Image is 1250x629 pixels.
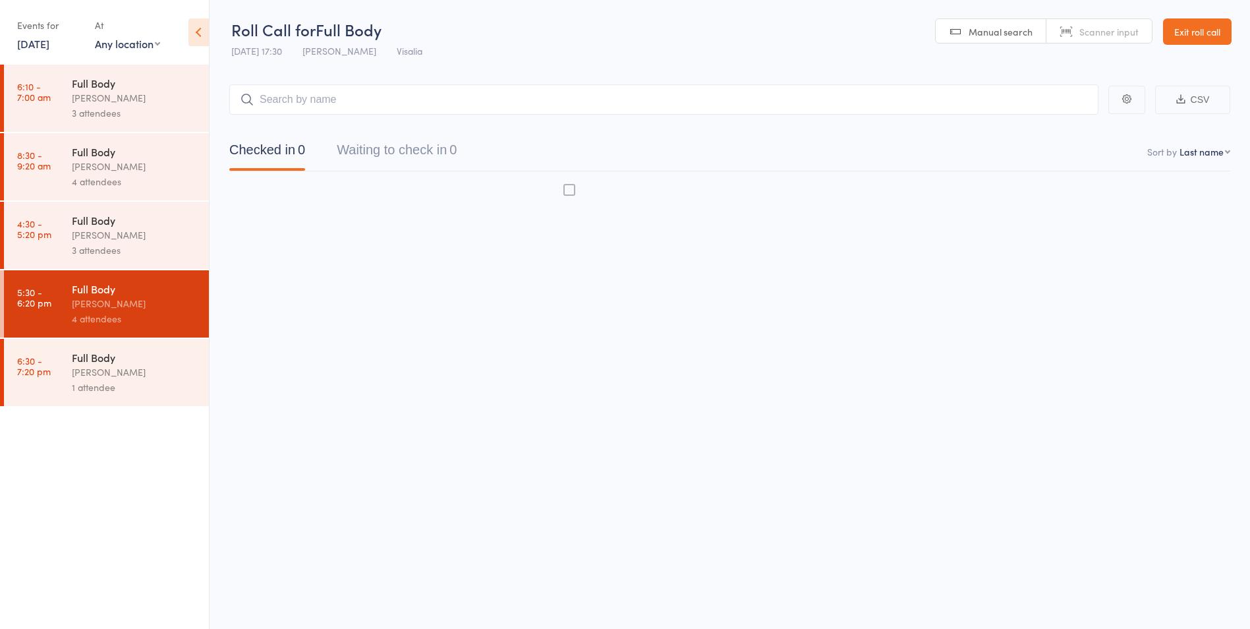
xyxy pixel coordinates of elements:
a: [DATE] [17,36,49,51]
div: Last name [1179,145,1224,158]
time: 6:10 - 7:00 am [17,81,51,102]
a: 6:10 -7:00 amFull Body[PERSON_NAME]3 attendees [4,65,209,132]
div: 3 attendees [72,105,198,121]
div: [PERSON_NAME] [72,365,198,380]
label: Sort by [1147,145,1177,158]
button: CSV [1155,86,1230,114]
div: 0 [449,142,457,157]
div: 4 attendees [72,311,198,326]
time: 6:30 - 7:20 pm [17,355,51,376]
div: [PERSON_NAME] [72,227,198,243]
span: [PERSON_NAME] [302,44,376,57]
span: Roll Call for [231,18,316,40]
span: Manual search [969,25,1033,38]
div: [PERSON_NAME] [72,296,198,311]
div: Full Body [72,213,198,227]
span: Visalia [397,44,422,57]
div: Full Body [72,282,198,296]
div: 0 [298,142,305,157]
div: Full Body [72,144,198,159]
div: Full Body [72,350,198,365]
div: [PERSON_NAME] [72,159,198,174]
time: 5:30 - 6:20 pm [17,287,51,308]
a: 4:30 -5:20 pmFull Body[PERSON_NAME]3 attendees [4,202,209,269]
span: [DATE] 17:30 [231,44,282,57]
a: Exit roll call [1163,18,1232,45]
a: 8:30 -9:20 amFull Body[PERSON_NAME]4 attendees [4,133,209,200]
a: 6:30 -7:20 pmFull Body[PERSON_NAME]1 attendee [4,339,209,406]
div: Any location [95,36,160,51]
span: Scanner input [1079,25,1139,38]
span: Full Body [316,18,382,40]
button: Checked in0 [229,136,305,171]
div: 1 attendee [72,380,198,395]
a: 5:30 -6:20 pmFull Body[PERSON_NAME]4 attendees [4,270,209,338]
input: Search by name [229,84,1098,115]
div: [PERSON_NAME] [72,90,198,105]
div: 4 attendees [72,174,198,189]
time: 4:30 - 5:20 pm [17,218,51,239]
div: Events for [17,15,82,36]
div: At [95,15,160,36]
button: Waiting to check in0 [337,136,457,171]
time: 8:30 - 9:20 am [17,150,51,171]
div: 3 attendees [72,243,198,258]
div: Full Body [72,76,198,90]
